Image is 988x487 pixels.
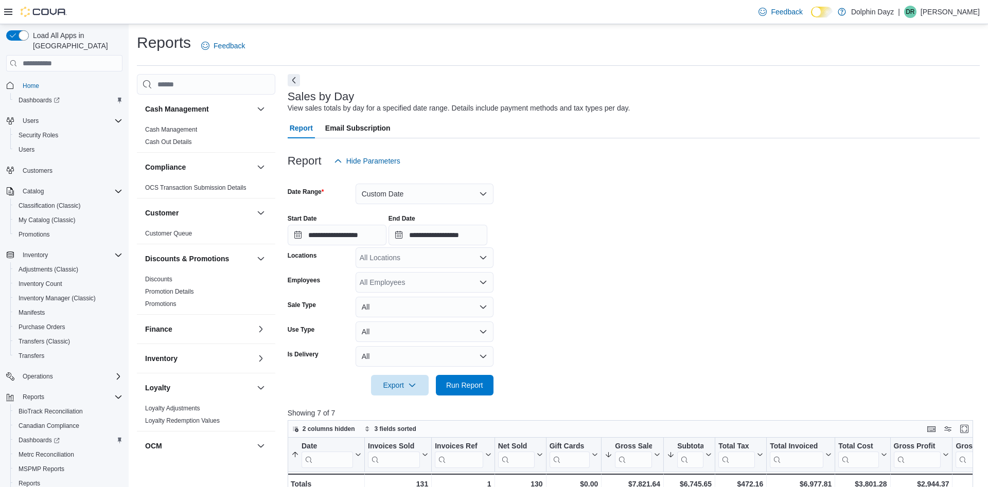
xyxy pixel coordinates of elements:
[435,442,491,468] button: Invoices Ref
[479,278,487,286] button: Open list of options
[14,143,39,156] a: Users
[19,96,60,104] span: Dashboards
[2,248,127,262] button: Inventory
[23,393,44,401] span: Reports
[255,161,267,173] button: Compliance
[375,425,416,433] span: 3 fields sorted
[255,252,267,265] button: Discounts & Promotions
[479,254,487,262] button: Open list of options
[498,442,534,468] div: Net Sold
[14,263,122,276] span: Adjustments (Classic)
[14,94,122,106] span: Dashboards
[288,91,355,103] h3: Sales by Day
[14,463,122,475] span: MSPMP Reports
[356,321,493,342] button: All
[677,442,703,452] div: Subtotal
[19,294,96,302] span: Inventory Manager (Classic)
[288,155,322,167] h3: Report
[770,442,823,452] div: Total Invoiced
[771,7,802,17] span: Feedback
[19,146,34,154] span: Users
[21,7,67,17] img: Cova
[145,275,172,283] span: Discounts
[10,277,127,291] button: Inventory Count
[389,214,415,223] label: End Date
[19,115,43,127] button: Users
[145,404,200,412] span: Loyalty Adjustments
[19,352,44,360] span: Transfers
[14,405,87,418] a: BioTrack Reconciliation
[145,383,170,393] h3: Loyalty
[893,442,941,468] div: Gross Profit
[19,79,122,92] span: Home
[368,442,428,468] button: Invoices Sold
[10,128,127,142] button: Security Roles
[851,6,894,18] p: Dolphin Dayz
[288,225,386,245] input: Press the down key to open a popover containing a calendar.
[145,208,179,218] h3: Customer
[838,442,878,452] div: Total Cost
[14,214,80,226] a: My Catalog (Classic)
[14,420,83,432] a: Canadian Compliance
[356,184,493,204] button: Custom Date
[145,184,246,191] a: OCS Transaction Submission Details
[14,420,122,432] span: Canadian Compliance
[10,334,127,349] button: Transfers (Classic)
[921,6,980,18] p: [PERSON_NAME]
[19,115,122,127] span: Users
[14,335,74,348] a: Transfers (Classic)
[14,434,64,446] a: Dashboards
[770,442,823,468] div: Total Invoiced
[145,138,192,146] a: Cash Out Details
[667,442,712,468] button: Subtotal
[14,434,122,446] span: Dashboards
[925,423,938,435] button: Keyboard shortcuts
[14,278,66,290] a: Inventory Count
[330,151,404,171] button: Hide Parameters
[145,441,162,451] h3: OCM
[145,104,209,114] h3: Cash Management
[288,276,320,284] label: Employees
[255,323,267,335] button: Finance
[288,326,314,334] label: Use Type
[23,251,48,259] span: Inventory
[498,442,534,452] div: Net Sold
[288,350,319,358] label: Is Delivery
[498,442,542,468] button: Net Sold
[615,442,652,468] div: Gross Sales
[19,230,50,239] span: Promotions
[145,417,220,425] span: Loyalty Redemption Values
[605,442,660,468] button: Gross Sales
[23,167,52,175] span: Customers
[14,278,122,290] span: Inventory Count
[14,143,122,156] span: Users
[145,288,194,295] a: Promotion Details
[10,93,127,107] a: Dashboards
[214,41,245,51] span: Feedback
[145,254,229,264] h3: Discounts & Promotions
[145,405,200,412] a: Loyalty Adjustments
[288,188,324,196] label: Date Range
[19,407,83,416] span: BioTrack Reconciliation
[10,320,127,334] button: Purchase Orders
[145,441,253,451] button: OCM
[10,419,127,433] button: Canadian Compliance
[14,321,69,333] a: Purchase Orders
[10,262,127,277] button: Adjustments (Classic)
[19,216,76,224] span: My Catalog (Classic)
[893,442,941,452] div: Gross Profit
[19,337,70,346] span: Transfers (Classic)
[19,370,122,383] span: Operations
[19,165,57,177] a: Customers
[29,30,122,51] span: Load All Apps in [GEOGRAPHIC_DATA]
[14,292,122,304] span: Inventory Manager (Classic)
[14,335,122,348] span: Transfers (Classic)
[288,423,359,435] button: 2 columns hidden
[10,433,127,447] a: Dashboards
[19,80,43,92] a: Home
[145,353,178,364] h3: Inventory
[360,423,420,435] button: 3 fields sorted
[10,404,127,419] button: BioTrack Reconciliation
[615,442,652,452] div: Gross Sales
[255,382,267,394] button: Loyalty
